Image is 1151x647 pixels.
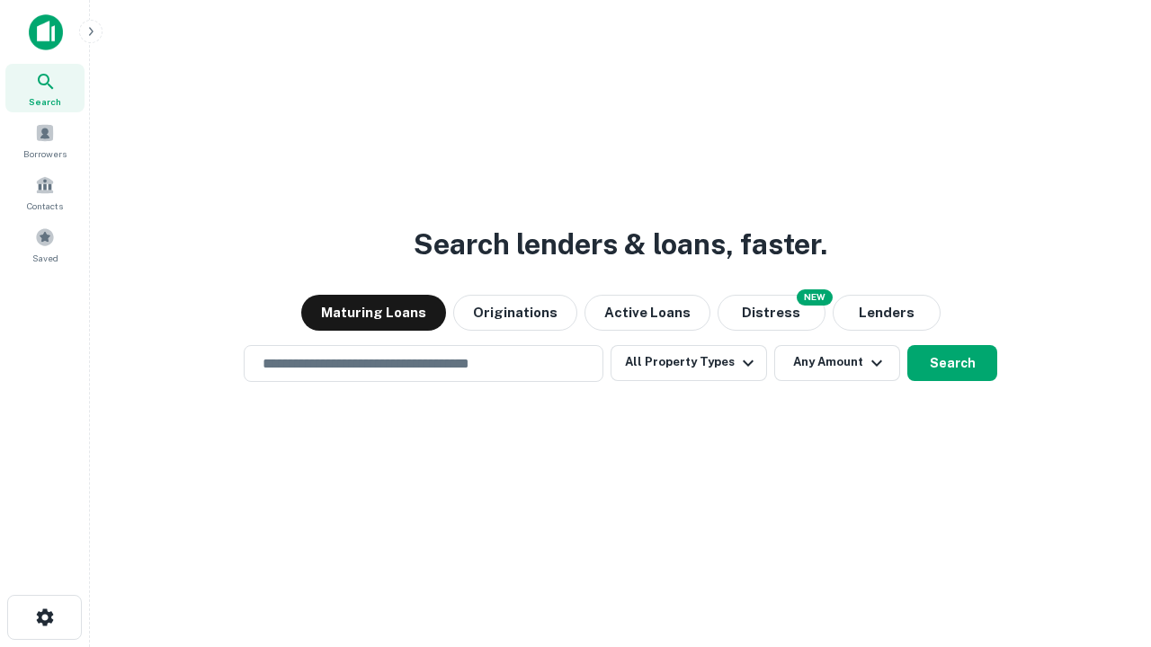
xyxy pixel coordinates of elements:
iframe: Chat Widget [1061,503,1151,589]
span: Contacts [27,199,63,213]
span: Search [29,94,61,109]
button: Lenders [833,295,941,331]
button: Search distressed loans with lien and other non-mortgage details. [718,295,825,331]
button: All Property Types [611,345,767,381]
span: Saved [32,251,58,265]
button: Search [907,345,997,381]
button: Originations [453,295,577,331]
img: capitalize-icon.png [29,14,63,50]
button: Any Amount [774,345,900,381]
button: Active Loans [584,295,710,331]
h3: Search lenders & loans, faster. [414,223,827,266]
a: Search [5,64,85,112]
a: Contacts [5,168,85,217]
div: NEW [797,289,833,306]
a: Borrowers [5,116,85,164]
button: Maturing Loans [301,295,446,331]
a: Saved [5,220,85,269]
span: Borrowers [23,146,67,161]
